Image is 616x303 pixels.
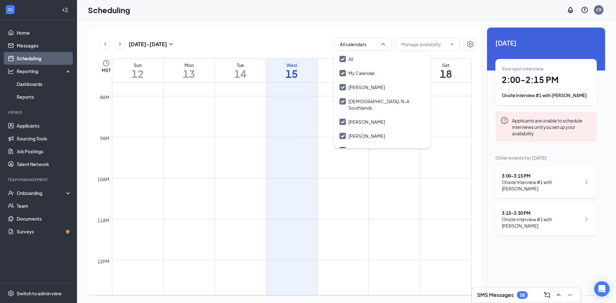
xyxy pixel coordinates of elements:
[164,59,215,82] a: October 13, 2025
[164,62,215,68] div: Mon
[553,290,564,300] button: ChevronUp
[502,173,581,179] div: 3:00 - 3:15 PM
[594,281,610,297] div: Open Intercom Messenger
[566,291,574,299] svg: Minimize
[96,217,111,224] div: 11am
[8,290,14,297] svg: Settings
[495,155,597,161] div: Other events for [DATE]
[96,176,111,183] div: 10am
[117,40,123,48] svg: ChevronRight
[17,68,72,74] div: Reporting
[520,292,525,298] div: 58
[99,94,111,101] div: 8am
[100,39,110,49] button: ChevronLeft
[7,6,13,13] svg: WorkstreamLogo
[8,68,14,74] svg: Analysis
[17,90,72,103] a: Reports
[17,119,72,132] a: Applicants
[495,38,597,48] span: [DATE]
[215,68,266,79] h1: 14
[17,290,62,297] div: Switch to admin view
[583,215,590,223] svg: ChevronRight
[449,42,455,47] svg: ChevronDown
[17,212,72,225] a: Documents
[215,62,266,68] div: Tue
[17,78,72,90] a: Dashboards
[318,62,369,68] div: Thu
[215,59,266,82] a: October 14, 2025
[583,178,590,186] svg: ChevronRight
[17,158,72,171] a: Talent Network
[464,38,477,51] button: Settings
[17,190,66,196] div: Onboarding
[318,68,369,79] h1: 16
[502,74,590,85] h1: 2:00 - 2:15 PM
[318,59,369,82] a: October 16, 2025
[501,117,508,124] svg: Error
[542,290,552,300] button: ComposeMessage
[17,26,72,39] a: Home
[543,291,551,299] svg: ComposeMessage
[8,177,70,182] div: Team Management
[477,291,514,299] h3: SMS Messages
[129,41,167,48] h3: [DATE] - [DATE]
[502,216,581,229] div: Onsite Interview #1 with [PERSON_NAME]
[17,39,72,52] a: Messages
[266,62,317,68] div: Wed
[99,135,111,142] div: 9am
[266,59,317,82] a: October 15, 2025
[112,62,163,68] div: Sun
[17,145,72,158] a: Job Postings
[555,291,562,299] svg: ChevronUp
[102,40,108,48] svg: ChevronLeft
[17,52,72,65] a: Scheduling
[502,179,581,192] div: Onsite Interview #1 with [PERSON_NAME]
[334,38,392,51] button: All calendarsChevronUp
[164,68,215,79] h1: 13
[62,7,68,13] svg: Collapse
[420,68,471,79] h1: 18
[420,59,471,82] a: October 18, 2025
[8,190,14,196] svg: UserCheck
[502,65,590,72] div: Your next interview
[502,210,581,216] div: 3:15 - 3:30 PM
[502,92,590,99] div: Onsite Interview #1 with [PERSON_NAME]
[88,4,130,15] h1: Scheduling
[266,68,317,79] h1: 15
[17,132,72,145] a: Sourcing Tools
[466,40,474,48] svg: Settings
[512,117,592,137] div: Applicants are unable to schedule interviews until you set up your availability.
[102,67,111,73] span: MST
[8,110,70,115] div: Hiring
[380,41,387,47] svg: ChevronUp
[17,199,72,212] a: Team
[102,59,110,67] svg: Clock
[17,225,72,238] a: SurveysCrown
[596,7,602,13] div: CR
[565,290,575,300] button: Minimize
[167,40,175,48] svg: SmallChevronDown
[401,41,447,48] input: Manage availability
[115,39,125,49] button: ChevronRight
[567,6,574,14] svg: Notifications
[112,59,163,82] a: October 12, 2025
[112,68,163,79] h1: 12
[420,62,471,68] div: Sat
[96,258,111,265] div: 12pm
[581,6,588,14] svg: QuestionInfo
